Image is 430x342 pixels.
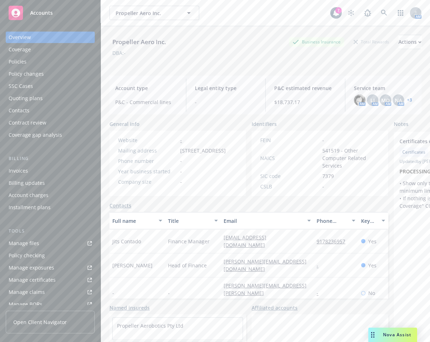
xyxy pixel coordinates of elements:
a: [EMAIL_ADDRESS][DOMAIN_NAME] [224,234,271,248]
div: Total Rewards [350,37,393,46]
button: Actions [398,35,421,49]
span: Legal entity type [195,84,257,92]
span: - [322,183,324,190]
div: Policies [9,56,27,67]
div: Drag to move [368,328,377,342]
span: - [112,289,114,297]
span: General info [109,120,140,128]
a: Quoting plans [6,93,95,104]
div: Title [168,217,210,225]
div: Manage certificates [9,274,56,286]
div: Policy checking [9,250,45,261]
span: Yes [368,262,377,269]
a: SSC Cases [6,80,95,92]
div: Company size [118,178,177,186]
div: Coverage gap analysis [9,129,62,141]
div: Website [118,136,177,144]
span: Yes [368,238,377,245]
div: Account charges [9,189,48,201]
div: Manage BORs [9,299,42,310]
a: Account charges [6,189,95,201]
a: Policies [6,56,95,67]
span: 541519 - Other Computer Related Services [322,147,379,169]
a: Overview [6,32,95,43]
span: - [180,178,182,186]
div: Contacts [9,105,29,116]
span: [PERSON_NAME] [112,262,153,269]
div: Manage files [9,238,39,249]
span: Finance Manager [168,238,210,245]
button: Full name [109,212,165,229]
a: - [317,290,324,296]
span: Certificates [402,149,425,155]
span: Accounts [30,10,53,16]
a: Contract review [6,117,95,128]
div: DBA: - [112,49,126,57]
span: 7379 [322,172,334,180]
button: Phone number [314,212,358,229]
a: Affiliated accounts [252,304,298,311]
span: NA [395,97,402,104]
div: Full name [112,217,154,225]
button: Nova Assist [368,328,417,342]
div: Email [224,217,303,225]
a: Contacts [109,202,131,209]
div: Tools [6,228,95,235]
div: Propeller Aero Inc. [109,37,169,47]
span: [STREET_ADDRESS] [180,147,226,154]
a: Stop snowing [344,6,358,20]
div: SSC Cases [9,80,33,92]
a: Search [377,6,391,20]
span: Nova Assist [383,332,411,338]
div: Manage exposures [9,262,54,273]
span: Notes [394,120,408,129]
a: Accounts [6,3,95,23]
a: 9178236957 [317,238,351,245]
button: Email [221,212,314,229]
span: - [168,289,170,297]
button: Propeller Aero Inc. [109,6,199,20]
span: $18,737.17 [274,98,336,106]
a: Report a Bug [360,6,375,20]
button: Key contact [358,212,388,229]
span: Account type [115,84,177,92]
div: Year business started [118,168,177,175]
a: +3 [407,98,412,102]
button: Title [165,212,221,229]
span: No [368,289,375,297]
img: photo [354,94,365,106]
a: Contacts [6,105,95,116]
div: Billing [6,155,95,162]
div: Quoting plans [9,93,43,104]
a: [PERSON_NAME][EMAIL_ADDRESS][DOMAIN_NAME] [224,258,307,272]
div: Installment plans [9,202,51,213]
div: Phone number [118,157,177,165]
div: 7 [335,7,342,14]
span: MQ [381,97,390,104]
a: Manage claims [6,286,95,298]
span: - [322,136,324,144]
a: Policy changes [6,68,95,80]
div: Invoices [9,165,28,177]
a: Manage files [6,238,95,249]
div: NAICS [260,154,319,162]
a: Manage certificates [6,274,95,286]
a: Policy checking [6,250,95,261]
a: Coverage [6,44,95,55]
a: Invoices [6,165,95,177]
div: Contract review [9,117,46,128]
div: Mailing address [118,147,177,154]
span: Propeller Aero Inc. [116,9,178,17]
a: - [317,262,324,269]
a: Coverage gap analysis [6,129,95,141]
a: Propeller Aerobotics Pty Ltd [117,322,183,329]
a: Manage exposures [6,262,95,273]
a: Billing updates [6,177,95,189]
div: Key contact [361,217,377,225]
span: LI [370,97,375,104]
span: Identifiers [252,120,277,128]
div: Coverage [9,44,31,55]
span: Head of Finance [168,262,207,269]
